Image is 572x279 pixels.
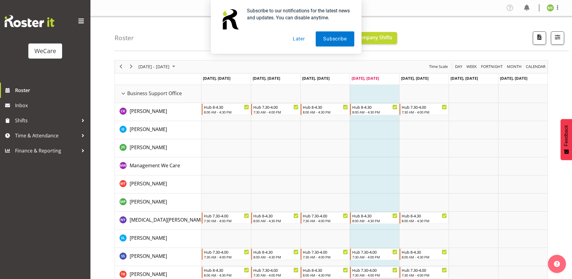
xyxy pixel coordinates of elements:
div: Hub 7.30-4.00 [204,213,249,219]
td: Chloe Kim resource [115,103,201,121]
button: Timeline Week [466,63,478,70]
span: [DATE], [DATE] [352,75,379,81]
img: notification icon [218,7,242,31]
span: [PERSON_NAME] [130,108,167,114]
div: Hub 8-4.30 [253,213,299,219]
span: [DATE], [DATE] [500,75,527,81]
div: Hub 8-4.30 [253,249,299,255]
div: 7:30 AM - 4:00 PM [253,110,299,114]
span: Week [466,63,477,70]
div: 8:00 AM - 4:30 PM [402,255,447,259]
span: Business Support Office [127,90,182,97]
span: [DATE] - [DATE] [138,63,170,70]
div: Hub 7.30-4.00 [253,267,299,273]
span: Time & Attendance [15,131,78,140]
div: 8:00 AM - 4:30 PM [204,110,249,114]
a: [PERSON_NAME] [130,234,167,242]
a: [PERSON_NAME] [130,107,167,115]
div: 7:30 AM - 4:00 PM [303,255,348,259]
div: Nikita Yates"s event - Hub 7.30-4.00 Begin From Wednesday, October 1, 2025 at 7:30:00 AM GMT+13:0... [301,212,349,224]
td: Management We Care resource [115,157,201,175]
button: October 2025 [137,63,178,70]
button: Timeline Month [506,63,523,70]
div: Chloe Kim"s event - Hub 7.30-4.00 Begin From Friday, October 3, 2025 at 7:30:00 AM GMT+13:00 Ends... [400,104,448,115]
div: 7:30 AM - 4:00 PM [204,255,249,259]
img: help-xxl-2.png [554,261,560,267]
td: Sarah Lamont resource [115,230,201,248]
div: Nikita Yates"s event - Hub 8-4.30 Begin From Thursday, October 2, 2025 at 8:00:00 AM GMT+13:00 En... [350,212,399,224]
td: Business Support Office resource [115,85,201,103]
div: 8:00 AM - 4:30 PM [253,218,299,223]
div: Chloe Kim"s event - Hub 8-4.30 Begin From Monday, September 29, 2025 at 8:00:00 AM GMT+13:00 Ends... [202,104,251,115]
div: Chloe Kim"s event - Hub 7.30-4.00 Begin From Tuesday, September 30, 2025 at 7:30:00 AM GMT+13:00 ... [251,104,300,115]
div: next period [126,60,136,73]
div: Hub 8-4.30 [402,213,447,219]
div: 7:30 AM - 4:00 PM [352,255,397,259]
button: Subscribe [316,31,354,46]
div: 8:00 AM - 4:30 PM [303,110,348,114]
a: Management We Care [130,162,180,169]
td: Savita Savita resource [115,248,201,266]
span: Shifts [15,116,78,125]
div: Sep 29 - Oct 05, 2025 [136,60,179,73]
div: Chloe Kim"s event - Hub 8-4.30 Begin From Wednesday, October 1, 2025 at 8:00:00 AM GMT+13:00 Ends... [301,104,349,115]
span: [DATE], [DATE] [450,75,478,81]
div: Savita Savita"s event - Hub 7.30-4.00 Begin From Wednesday, October 1, 2025 at 7:30:00 AM GMT+13:... [301,249,349,260]
a: [PERSON_NAME] [130,271,167,278]
td: Isabel Simcox resource [115,121,201,139]
button: Previous [117,63,125,70]
span: Month [506,63,522,70]
div: 7:30 AM - 4:00 PM [253,273,299,277]
div: Hub 7.30-4.00 [303,249,348,255]
div: Tyla Boyd"s event - Hub 8-4.30 Begin From Wednesday, October 1, 2025 at 8:00:00 AM GMT+13:00 Ends... [301,267,349,278]
button: Feedback - Show survey [561,119,572,160]
button: Next [127,63,135,70]
span: [DATE], [DATE] [203,75,230,81]
td: Janine Grundler resource [115,139,201,157]
button: Month [525,63,547,70]
div: 7:30 AM - 4:00 PM [352,273,397,277]
div: Savita Savita"s event - Hub 7.30-4.00 Begin From Monday, September 29, 2025 at 7:30:00 AM GMT+13:... [202,249,251,260]
div: Tyla Boyd"s event - Hub 7.30-4.00 Begin From Friday, October 3, 2025 at 7:30:00 AM GMT+13:00 Ends... [400,267,448,278]
span: Time Scale [428,63,448,70]
span: [DATE], [DATE] [302,75,330,81]
div: Hub 8-4.30 [352,104,397,110]
a: [PERSON_NAME] [130,126,167,133]
div: Savita Savita"s event - Hub 7.30-4.00 Begin From Thursday, October 2, 2025 at 7:30:00 AM GMT+13:0... [350,249,399,260]
td: Nikita Yates resource [115,212,201,230]
div: previous period [116,60,126,73]
div: Hub 8-4.30 [204,104,249,110]
a: [PERSON_NAME] [130,144,167,151]
button: Timeline Day [454,63,463,70]
div: Hub 7.30-4.00 [352,249,397,255]
span: Roster [15,86,87,95]
div: Hub 8-4.30 [303,267,348,273]
div: 8:00 AM - 4:30 PM [303,273,348,277]
div: Savita Savita"s event - Hub 8-4.30 Begin From Friday, October 3, 2025 at 8:00:00 AM GMT+13:00 End... [400,249,448,260]
span: Day [454,63,463,70]
a: [PERSON_NAME] [130,252,167,260]
div: 8:00 AM - 4:30 PM [204,273,249,277]
div: Nikita Yates"s event - Hub 8-4.30 Begin From Tuesday, September 30, 2025 at 8:00:00 AM GMT+13:00 ... [251,212,300,224]
button: Time Scale [428,63,449,70]
a: [PERSON_NAME] [130,198,167,205]
div: Nikita Yates"s event - Hub 7.30-4.00 Begin From Monday, September 29, 2025 at 7:30:00 AM GMT+13:0... [202,212,251,224]
div: 7:30 AM - 4:00 PM [303,218,348,223]
a: [PERSON_NAME] [130,180,167,187]
div: Hub 8-4.30 [303,104,348,110]
button: Later [285,31,312,46]
span: [DATE], [DATE] [253,75,280,81]
div: Hub 7.30-4.00 [402,104,447,110]
a: [MEDICAL_DATA][PERSON_NAME] [130,216,205,223]
span: Finance & Reporting [15,146,78,155]
div: Tyla Boyd"s event - Hub 7.30-4.00 Begin From Thursday, October 2, 2025 at 7:30:00 AM GMT+13:00 En... [350,267,399,278]
div: Tyla Boyd"s event - Hub 8-4.30 Begin From Monday, September 29, 2025 at 8:00:00 AM GMT+13:00 Ends... [202,267,251,278]
span: [DATE], [DATE] [401,75,428,81]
